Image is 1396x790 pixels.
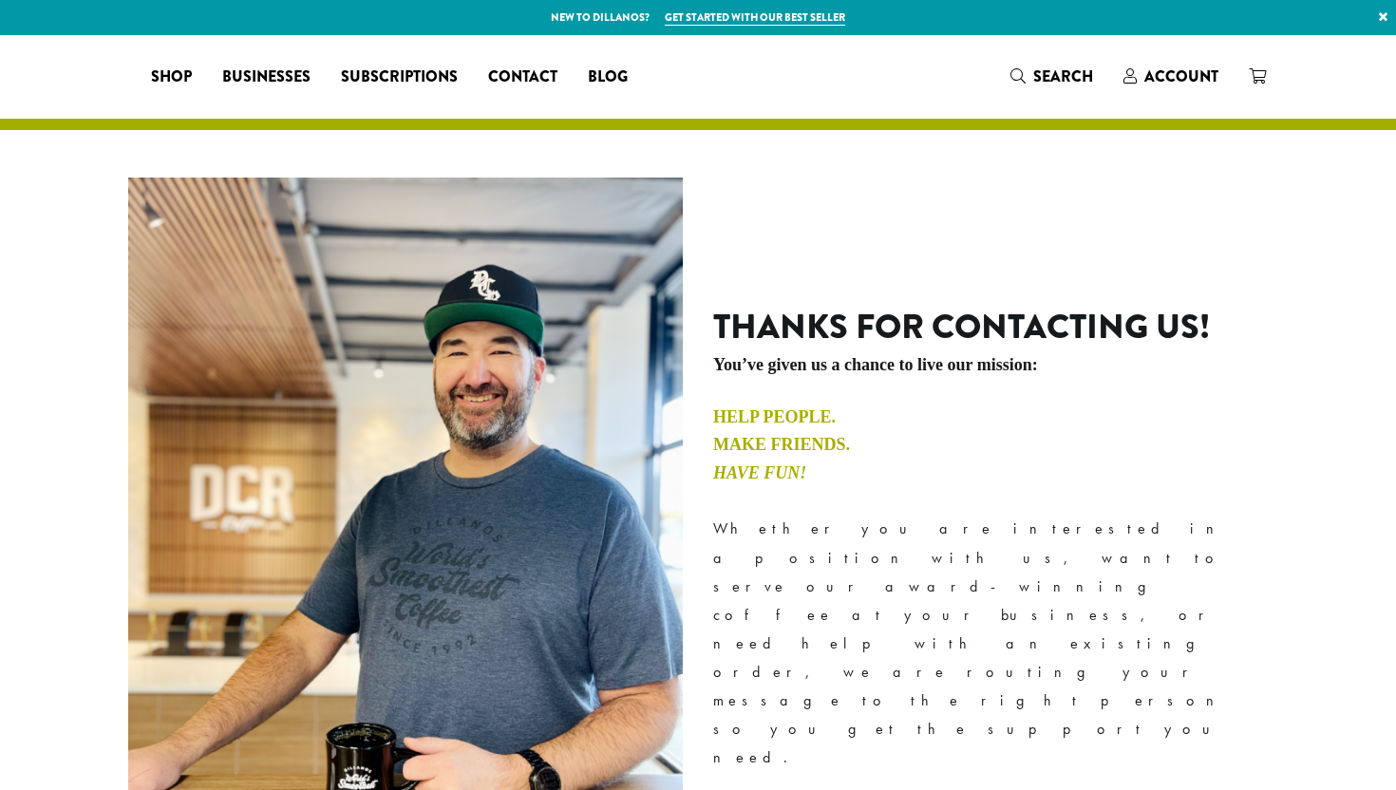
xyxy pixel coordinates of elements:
[1033,66,1093,87] span: Search
[1144,66,1218,87] span: Account
[136,62,207,92] a: Shop
[588,66,628,89] span: Blog
[713,407,1268,428] h4: Help People.
[341,66,458,89] span: Subscriptions
[151,66,192,89] span: Shop
[713,435,1268,456] h4: Make Friends.
[713,307,1268,348] h2: Thanks for contacting us!
[713,515,1268,772] p: Whether you are interested in a position with us, want to serve our award-winning coffee at your ...
[995,61,1108,92] a: Search
[222,66,311,89] span: Businesses
[713,355,1268,376] h5: You’ve given us a chance to live our mission:
[665,9,845,26] a: Get started with our best seller
[713,463,806,482] em: Have Fun!
[488,66,557,89] span: Contact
